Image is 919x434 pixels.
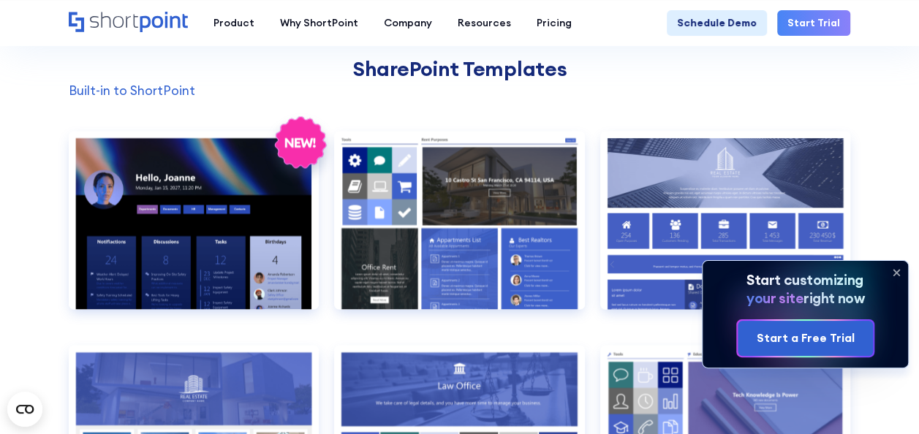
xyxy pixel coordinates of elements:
[537,15,572,31] div: Pricing
[213,15,254,31] div: Product
[334,131,584,330] a: Documents 1
[384,15,432,31] div: Company
[268,10,371,36] a: Why ShortPoint
[69,12,188,34] a: Home
[371,10,445,36] a: Company
[458,15,511,31] div: Resources
[445,10,524,36] a: Resources
[738,321,872,357] a: Start a Free Trial
[280,15,358,31] div: Why ShortPoint
[846,364,919,434] div: Widget de chat
[846,364,919,434] iframe: Chat Widget
[600,131,850,330] a: Documents 2
[756,330,854,347] div: Start a Free Trial
[777,10,850,36] a: Start Trial
[7,392,42,427] button: Open CMP widget
[69,57,850,80] h2: SharePoint Templates
[524,10,585,36] a: Pricing
[69,81,850,100] p: Built-in to ShortPoint
[69,131,319,330] a: Communication
[201,10,268,36] a: Product
[667,10,767,36] a: Schedule Demo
